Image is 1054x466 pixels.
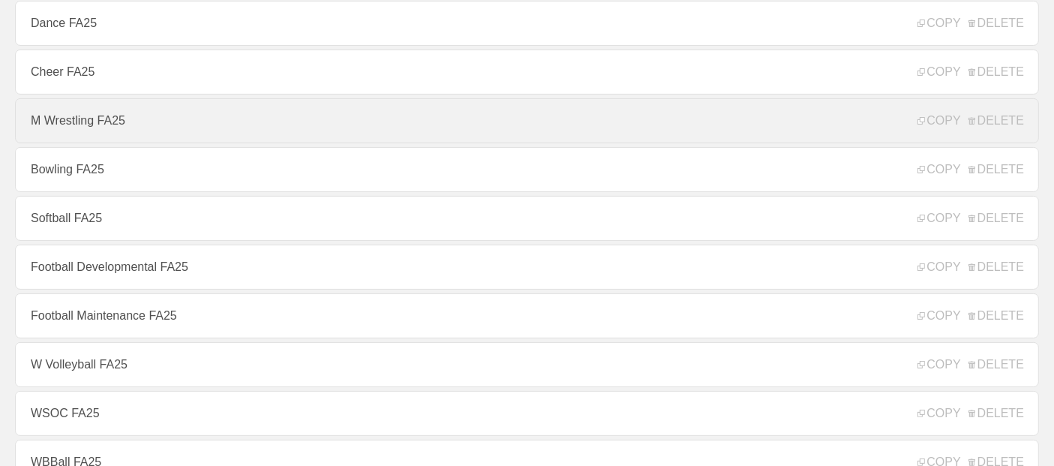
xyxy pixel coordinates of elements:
[968,358,1024,371] span: DELETE
[968,17,1024,30] span: DELETE
[968,65,1024,79] span: DELETE
[917,309,960,323] span: COPY
[917,114,960,128] span: COPY
[15,98,1039,143] a: M Wrestling FA25
[15,196,1039,241] a: Softball FA25
[917,65,960,79] span: COPY
[968,163,1024,176] span: DELETE
[15,50,1039,95] a: Cheer FA25
[15,147,1039,192] a: Bowling FA25
[968,260,1024,274] span: DELETE
[968,309,1024,323] span: DELETE
[917,260,960,274] span: COPY
[15,391,1039,436] a: WSOC FA25
[917,163,960,176] span: COPY
[917,212,960,225] span: COPY
[979,394,1054,466] iframe: Chat Widget
[15,293,1039,338] a: Football Maintenance FA25
[15,342,1039,387] a: W Volleyball FA25
[917,17,960,30] span: COPY
[968,212,1024,225] span: DELETE
[968,407,1024,420] span: DELETE
[917,358,960,371] span: COPY
[15,245,1039,290] a: Football Developmental FA25
[917,407,960,420] span: COPY
[968,114,1024,128] span: DELETE
[15,1,1039,46] a: Dance FA25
